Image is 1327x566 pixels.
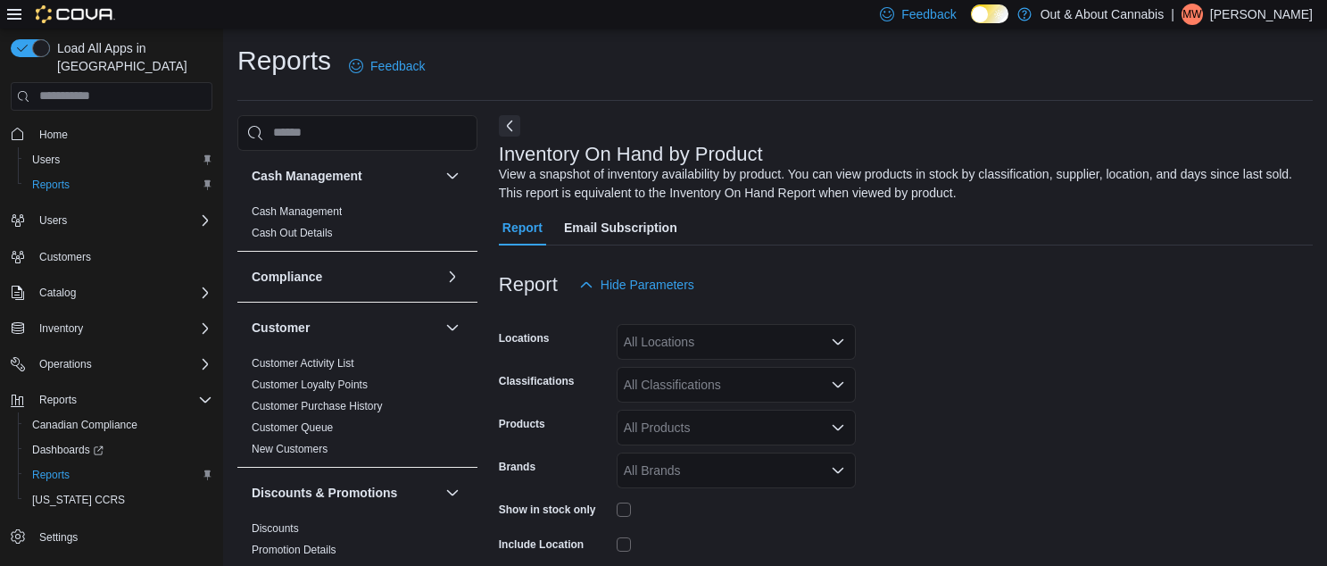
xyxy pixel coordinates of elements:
span: Users [32,153,60,167]
div: Cash Management [237,201,477,251]
span: Feedback [901,5,956,23]
p: | [1171,4,1174,25]
a: Customer Activity List [252,357,354,370]
button: Open list of options [831,378,845,392]
span: Reports [25,174,212,196]
span: Customer Purchase History [252,399,383,413]
button: Home [4,121,220,147]
span: Load All Apps in [GEOGRAPHIC_DATA] [50,39,212,75]
button: Open list of options [831,420,845,435]
a: Users [25,149,67,171]
img: Cova [36,5,115,23]
input: Dark Mode [971,4,1008,23]
button: Reports [18,172,220,197]
a: New Customers [252,443,328,455]
span: Promotion Details [252,543,336,557]
span: Customer Queue [252,420,333,435]
span: Reports [32,468,70,482]
span: MW [1182,4,1201,25]
a: Customer Queue [252,421,333,434]
span: Home [39,128,68,142]
button: Customers [4,244,220,270]
span: Email Subscription [564,210,677,246]
label: Products [499,417,545,431]
button: Customer [442,317,463,338]
button: Customer [252,319,438,337]
span: Inventory [32,318,212,339]
span: Operations [39,357,92,371]
span: Customers [32,246,212,268]
span: Reports [39,393,77,407]
label: Brands [499,460,535,474]
button: Reports [32,389,84,411]
span: Cash Management [252,204,342,219]
button: Canadian Compliance [18,412,220,437]
label: Classifications [499,374,575,388]
a: Reports [25,464,77,486]
span: Settings [39,530,78,545]
span: Hide Parameters [601,276,694,294]
button: Cash Management [442,165,463,187]
a: Home [32,124,75,146]
a: [US_STATE] CCRS [25,489,132,511]
button: Discounts & Promotions [442,482,463,504]
button: Inventory [32,318,90,339]
span: Home [32,123,212,146]
span: Settings [32,525,212,547]
span: Canadian Compliance [32,418,137,432]
span: Dashboards [25,439,212,461]
button: Reports [18,462,220,487]
a: Discounts [252,522,299,535]
h3: Discounts & Promotions [252,484,397,502]
span: Reports [32,389,212,411]
span: Cash Out Details [252,226,333,240]
span: Canadian Compliance [25,414,212,436]
span: Users [39,213,67,228]
label: Show in stock only [499,503,596,517]
a: Customer Loyalty Points [252,379,368,391]
span: Reports [32,178,70,192]
button: Users [4,208,220,233]
h3: Customer [252,319,310,337]
a: Customer Purchase History [252,400,383,412]
label: Include Location [499,537,584,552]
span: Customers [39,250,91,264]
p: Out & About Cannabis [1041,4,1165,25]
h3: Report [499,274,558,295]
a: Settings [32,527,85,548]
span: Users [32,210,212,231]
span: Dashboards [32,443,104,457]
button: Compliance [252,268,438,286]
button: Discounts & Promotions [252,484,438,502]
button: Users [32,210,74,231]
button: Users [18,147,220,172]
span: Catalog [39,286,76,300]
button: Compliance [442,266,463,287]
button: Inventory [4,316,220,341]
button: Settings [4,523,220,549]
span: Washington CCRS [25,489,212,511]
a: Reports [25,174,77,196]
a: Dashboards [18,437,220,462]
span: Inventory [39,321,83,336]
span: Customer Activity List [252,356,354,370]
label: Locations [499,331,550,345]
span: Feedback [370,57,425,75]
a: Dashboards [25,439,111,461]
span: Reports [25,464,212,486]
span: Operations [32,354,212,375]
button: Hide Parameters [572,267,701,303]
button: Cash Management [252,167,438,185]
span: Discounts [252,521,299,536]
h3: Inventory On Hand by Product [499,144,763,165]
h3: Compliance [252,268,322,286]
h3: Cash Management [252,167,362,185]
p: [PERSON_NAME] [1210,4,1313,25]
button: Next [499,115,520,137]
span: Customer Loyalty Points [252,378,368,392]
span: New Customers [252,442,328,456]
button: Operations [32,354,99,375]
div: Customer [237,353,477,467]
button: Open list of options [831,463,845,478]
button: Catalog [4,280,220,305]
